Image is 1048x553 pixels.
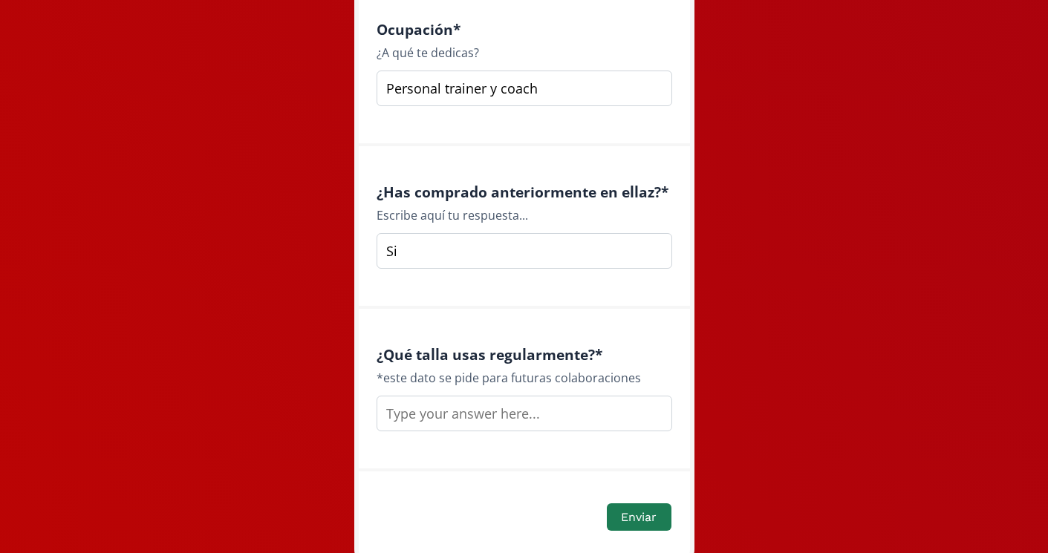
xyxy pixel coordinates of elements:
h4: Ocupación * [377,21,672,38]
input: Type your answer here... [377,233,672,269]
div: ¿A qué te dedicas? [377,44,672,62]
button: Enviar [607,503,671,531]
input: Type your answer here... [377,396,672,431]
div: Escribe aquí tu respuesta... [377,206,672,224]
h4: ¿Has comprado anteriormente en ellaz? * [377,183,672,200]
input: Type your answer here... [377,71,672,106]
h4: ¿Qué talla usas regularmente? * [377,346,672,363]
div: *este dato se pide para futuras colaboraciones [377,369,672,387]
